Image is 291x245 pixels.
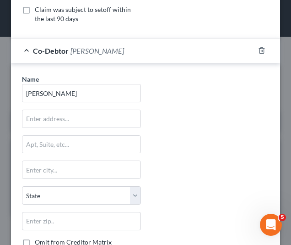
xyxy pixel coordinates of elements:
span: Name [22,75,39,83]
input: Enter name... [22,84,140,102]
span: 5 [279,214,286,221]
input: Apt, Suite, etc... [22,136,140,153]
span: Co-Debtor [33,46,69,55]
input: Enter address... [22,110,140,128]
input: Enter zip.. [22,212,141,230]
input: Enter city... [22,161,140,178]
span: [PERSON_NAME] [70,46,124,55]
iframe: Intercom live chat [260,214,282,236]
span: Claim was subject to setoff within the last 90 days [35,6,131,22]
